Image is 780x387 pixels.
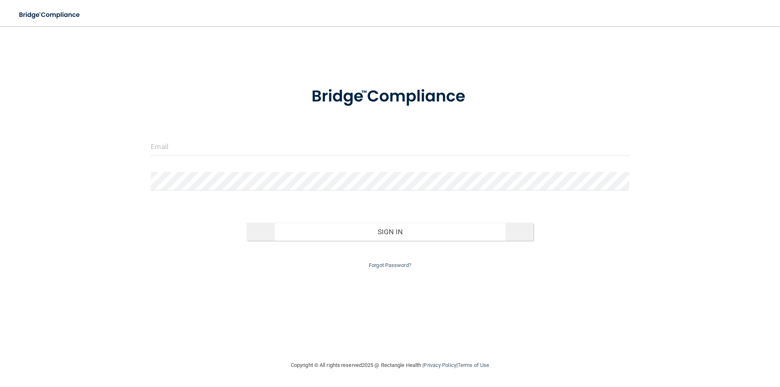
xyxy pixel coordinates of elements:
[424,362,456,368] a: Privacy Policy
[247,223,533,241] button: Sign In
[12,7,88,23] img: bridge_compliance_login_screen.278c3ca4.svg
[240,352,540,378] div: Copyright © All rights reserved 2025 @ Rectangle Health | |
[369,262,411,268] a: Forgot Password?
[638,329,770,362] iframe: Drift Widget Chat Controller
[458,362,489,368] a: Terms of Use
[151,138,629,156] input: Email
[295,75,485,118] img: bridge_compliance_login_screen.278c3ca4.svg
